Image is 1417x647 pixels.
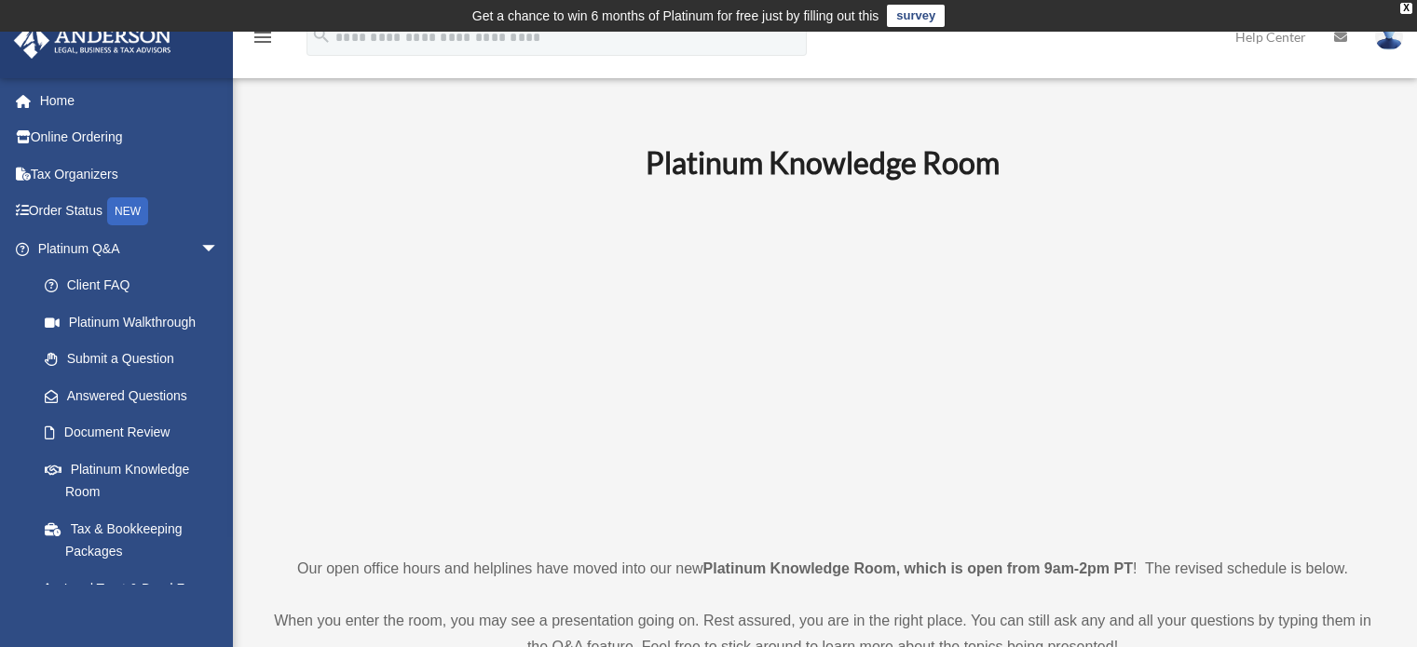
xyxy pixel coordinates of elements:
iframe: 231110_Toby_KnowledgeRoom [543,207,1102,521]
img: User Pic [1375,23,1403,50]
a: Document Review [26,414,247,452]
a: Platinum Walkthrough [26,303,247,341]
span: arrow_drop_down [200,230,238,268]
a: Home [13,82,247,119]
div: close [1400,3,1412,14]
a: Submit a Question [26,341,247,378]
a: Platinum Q&Aarrow_drop_down [13,230,247,267]
a: survey [887,5,945,27]
a: Platinum Knowledge Room [26,451,238,510]
i: search [311,25,332,46]
a: Order StatusNEW [13,193,247,231]
a: Tax Organizers [13,155,247,193]
a: Client FAQ [26,267,247,304]
b: Platinum Knowledge Room [646,144,1000,181]
a: Answered Questions [26,377,247,414]
p: Our open office hours and helplines have moved into our new ! The revised schedule is below. [266,556,1380,582]
a: Land Trust & Deed Forum [26,570,247,607]
a: menu [252,33,274,48]
strong: Platinum Knowledge Room, which is open from 9am-2pm PT [703,560,1133,576]
img: Anderson Advisors Platinum Portal [8,22,177,59]
i: menu [252,26,274,48]
div: Get a chance to win 6 months of Platinum for free just by filling out this [472,5,879,27]
a: Tax & Bookkeeping Packages [26,510,247,570]
a: Online Ordering [13,119,247,156]
div: NEW [107,197,148,225]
